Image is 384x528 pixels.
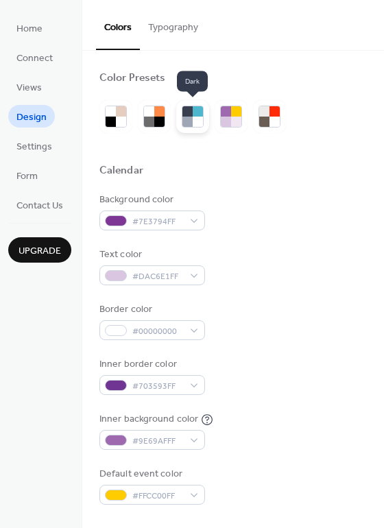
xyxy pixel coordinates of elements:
div: Calendar [99,164,143,178]
span: Settings [16,140,52,154]
div: Inner background color [99,412,198,427]
span: #7E3794FF [132,215,183,229]
div: Text color [99,248,202,262]
a: Views [8,75,50,98]
span: Design [16,110,47,125]
div: Color Presets [99,71,165,86]
a: Home [8,16,51,39]
a: Form [8,164,46,187]
span: #9E69AFFF [132,434,183,448]
span: Views [16,81,42,95]
div: Inner border color [99,357,202,372]
span: Home [16,22,43,36]
span: #FFCC00FF [132,489,183,503]
a: Settings [8,134,60,157]
div: Default event color [99,467,202,481]
a: Design [8,105,55,128]
span: #DAC6E1FF [132,269,183,284]
span: Dark [177,71,208,91]
div: Background color [99,193,202,207]
span: Upgrade [19,244,61,259]
span: #703593FF [132,379,183,394]
span: Connect [16,51,53,66]
a: Contact Us [8,193,71,216]
span: #00000000 [132,324,183,339]
button: Upgrade [8,237,71,263]
div: Border color [99,302,202,317]
span: Form [16,169,38,184]
a: Connect [8,46,61,69]
span: Contact Us [16,199,63,213]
